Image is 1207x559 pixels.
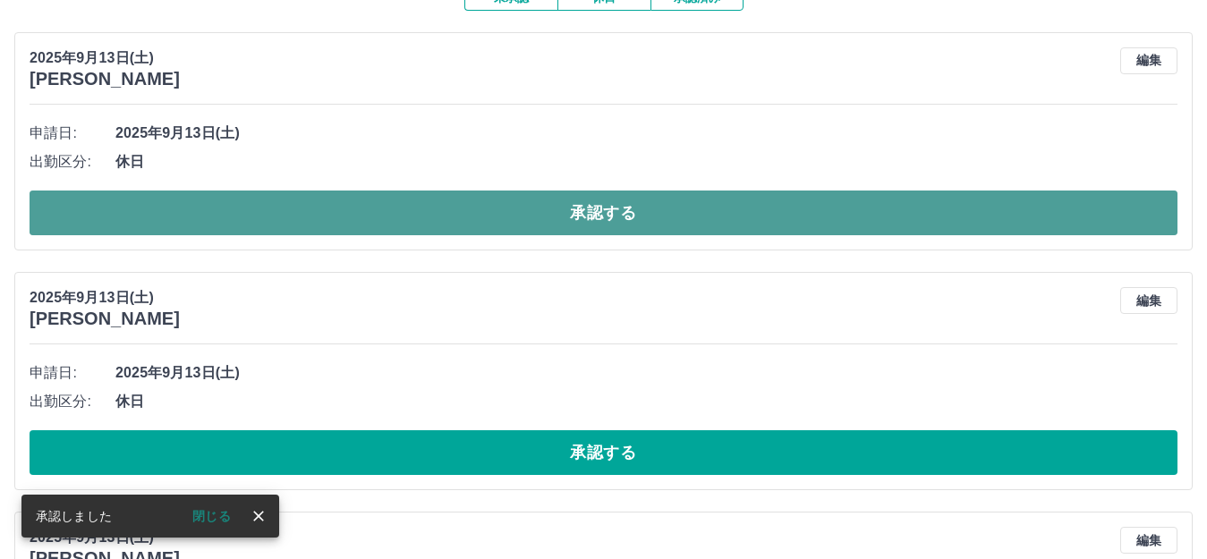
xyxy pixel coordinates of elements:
[1120,47,1177,74] button: 編集
[115,391,1177,412] span: 休日
[30,527,180,548] p: 2025年9月13日(土)
[115,362,1177,384] span: 2025年9月13日(土)
[115,151,1177,173] span: 休日
[115,123,1177,144] span: 2025年9月13日(土)
[245,503,272,529] button: close
[30,391,115,412] span: 出勤区分:
[30,47,180,69] p: 2025年9月13日(土)
[30,191,1177,235] button: 承認する
[30,309,180,329] h3: [PERSON_NAME]
[30,151,115,173] span: 出勤区分:
[30,69,180,89] h3: [PERSON_NAME]
[1120,527,1177,554] button: 編集
[30,287,180,309] p: 2025年9月13日(土)
[30,123,115,144] span: 申請日:
[36,500,112,532] div: 承認しました
[1120,287,1177,314] button: 編集
[178,503,245,529] button: 閉じる
[30,430,1177,475] button: 承認する
[30,362,115,384] span: 申請日:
